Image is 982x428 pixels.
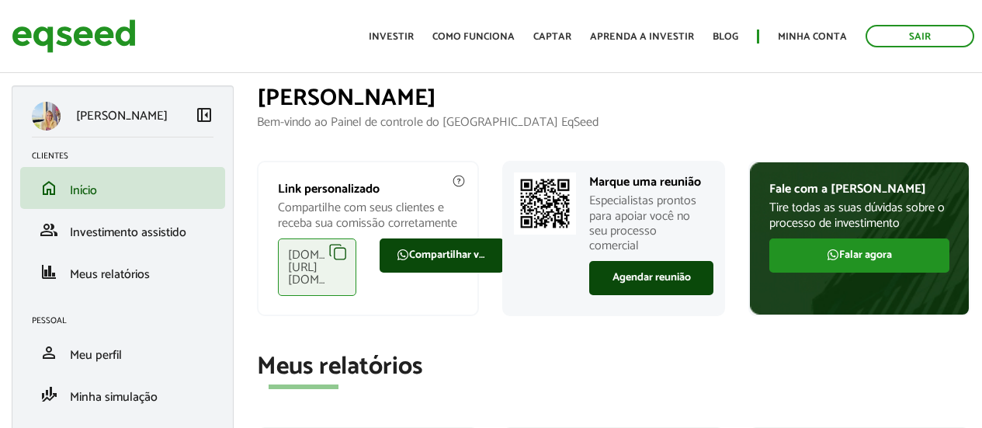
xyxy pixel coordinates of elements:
li: Início [20,167,225,209]
span: finance_mode [40,385,58,404]
span: Início [70,180,97,201]
p: Fale com a [PERSON_NAME] [769,182,949,197]
a: finance_modeMinha simulação [32,385,213,404]
p: Especialistas prontos para apoiar você no seu processo comercial [589,193,703,253]
a: financeMeus relatórios [32,263,213,281]
li: Investimento assistido [20,209,225,251]
a: Captar [533,32,571,42]
a: Compartilhar via WhatsApp [380,238,504,273]
span: Minha simulação [70,387,158,408]
span: Meus relatórios [70,264,150,285]
span: finance [40,263,58,281]
a: Colapsar menu [195,106,213,127]
a: Como funciona [432,32,515,42]
a: Investir [369,32,414,42]
h2: Meus relatórios [257,353,970,381]
p: [PERSON_NAME] [76,109,168,124]
li: Minha simulação [20,374,225,416]
a: Minha conta [778,32,847,42]
a: Sair [866,25,974,47]
h1: [PERSON_NAME] [257,85,970,111]
a: personMeu perfil [32,343,213,362]
p: Bem-vindo ao Painel de controle do [GEOGRAPHIC_DATA] EqSeed [257,115,970,130]
img: agent-meulink-info2.svg [452,174,466,188]
span: left_panel_close [195,106,213,124]
a: Blog [713,32,738,42]
img: EqSeed [12,16,136,57]
img: Marcar reunião com consultor [514,172,576,235]
span: home [40,179,58,197]
li: Meu perfil [20,332,225,374]
h2: Pessoal [32,316,225,325]
p: Link personalizado [278,182,458,197]
div: [DOMAIN_NAME][URL][DOMAIN_NAME] [278,238,356,296]
a: Aprenda a investir [590,32,694,42]
h2: Clientes [32,151,225,161]
p: Tire todas as suas dúvidas sobre o processo de investimento [769,200,949,230]
a: Agendar reunião [589,261,713,295]
span: person [40,343,58,362]
span: group [40,221,58,239]
span: Investimento assistido [70,222,186,243]
a: Falar agora [769,238,949,273]
a: groupInvestimento assistido [32,221,213,239]
li: Meus relatórios [20,251,225,293]
p: Compartilhe com seus clientes e receba sua comissão corretamente [278,200,458,230]
p: Marque uma reunião [589,175,703,190]
a: homeInício [32,179,213,197]
span: Meu perfil [70,345,122,366]
img: FaWhatsapp.svg [827,249,839,261]
img: FaWhatsapp.svg [397,249,409,261]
